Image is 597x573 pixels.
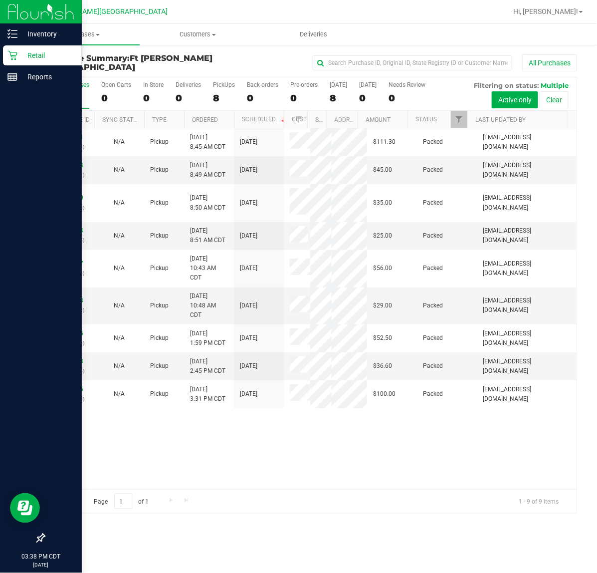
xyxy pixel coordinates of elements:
span: $56.00 [373,264,392,273]
span: Deliveries [287,30,341,39]
a: Filter [451,111,467,128]
span: Pickup [150,361,169,371]
span: [EMAIL_ADDRESS][DOMAIN_NAME] [483,385,571,404]
span: $111.30 [373,137,396,147]
span: Pickup [150,333,169,343]
span: $35.00 [373,198,392,208]
a: Type [152,116,167,123]
div: 0 [389,92,425,104]
span: Page of 1 [85,494,157,509]
span: [DATE] [240,361,257,371]
span: Pickup [150,264,169,273]
a: Customers [140,24,255,45]
div: Pre-orders [290,81,318,88]
div: PickUps [213,81,235,88]
p: Reports [17,71,77,83]
div: [DATE] [359,81,377,88]
button: N/A [114,264,125,273]
span: [DATE] [240,198,257,208]
span: [DATE] [240,333,257,343]
span: [EMAIL_ADDRESS][DOMAIN_NAME] [483,259,571,278]
a: State Registry ID [316,116,368,123]
div: 0 [101,92,131,104]
div: 0 [247,92,278,104]
span: [DATE] [240,389,257,399]
span: Multiple [541,81,569,89]
iframe: Resource center [10,493,40,523]
span: Ft [PERSON_NAME][GEOGRAPHIC_DATA] [44,53,212,72]
a: Ordered [192,116,218,123]
span: Packed [423,137,443,147]
div: Needs Review [389,81,425,88]
button: Active only [492,91,538,108]
span: Packed [423,389,443,399]
a: Last Updated By [475,116,526,123]
span: Not Applicable [114,265,125,272]
span: Packed [423,198,443,208]
span: Not Applicable [114,199,125,206]
button: All Purchases [522,54,577,71]
button: N/A [114,389,125,399]
button: N/A [114,137,125,147]
span: Not Applicable [114,232,125,239]
a: Purchases [24,24,140,45]
span: Packed [423,333,443,343]
span: [EMAIL_ADDRESS][DOMAIN_NAME] [483,357,571,376]
span: $52.50 [373,333,392,343]
a: Scheduled [242,116,287,123]
span: Ft [PERSON_NAME][GEOGRAPHIC_DATA] [36,7,168,16]
a: Deliveries [256,24,372,45]
th: Address [326,111,358,128]
button: N/A [114,231,125,241]
span: [EMAIL_ADDRESS][DOMAIN_NAME] [483,133,571,152]
span: [DATE] 1:59 PM CDT [190,329,225,348]
button: N/A [114,165,125,175]
span: [DATE] 8:49 AM CDT [190,161,225,180]
div: [DATE] [330,81,347,88]
span: Packed [423,165,443,175]
span: [DATE] 2:45 PM CDT [190,357,225,376]
button: N/A [114,333,125,343]
span: [DATE] 8:51 AM CDT [190,226,225,245]
span: [EMAIL_ADDRESS][DOMAIN_NAME] [483,193,571,212]
span: [EMAIL_ADDRESS][DOMAIN_NAME] [483,296,571,315]
span: [DATE] [240,137,257,147]
inline-svg: Reports [7,72,17,82]
span: [DATE] 10:48 AM CDT [190,291,228,320]
span: [EMAIL_ADDRESS][DOMAIN_NAME] [483,329,571,348]
span: Packed [423,264,443,273]
p: Retail [17,49,77,61]
span: [DATE] [240,231,257,241]
span: [DATE] [240,165,257,175]
div: 0 [176,92,201,104]
div: 0 [143,92,164,104]
span: Not Applicable [114,390,125,397]
span: 1 - 9 of 9 items [511,494,567,509]
span: Pickup [150,231,169,241]
span: Not Applicable [114,138,125,145]
input: 1 [114,494,132,509]
inline-svg: Retail [7,50,17,60]
span: $100.00 [373,389,396,399]
span: $25.00 [373,231,392,241]
p: 03:38 PM CDT [4,552,77,561]
span: [DATE] 8:45 AM CDT [190,133,225,152]
span: Packed [423,231,443,241]
span: Purchases [24,30,140,39]
span: Customers [140,30,255,39]
span: [DATE] [240,264,257,273]
input: Search Purchase ID, Original ID, State Registry ID or Customer Name... [313,55,512,70]
span: Not Applicable [114,166,125,173]
span: Not Applicable [114,362,125,369]
div: Open Carts [101,81,131,88]
inline-svg: Inventory [7,29,17,39]
span: Pickup [150,198,169,208]
span: Packed [423,301,443,310]
span: [EMAIL_ADDRESS][DOMAIN_NAME] [483,226,571,245]
h3: Purchase Summary: [44,54,221,71]
span: Hi, [PERSON_NAME]! [513,7,578,15]
p: [DATE] [4,561,77,569]
a: Status [415,116,437,123]
a: Amount [366,116,391,123]
span: Filtering on status: [474,81,539,89]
